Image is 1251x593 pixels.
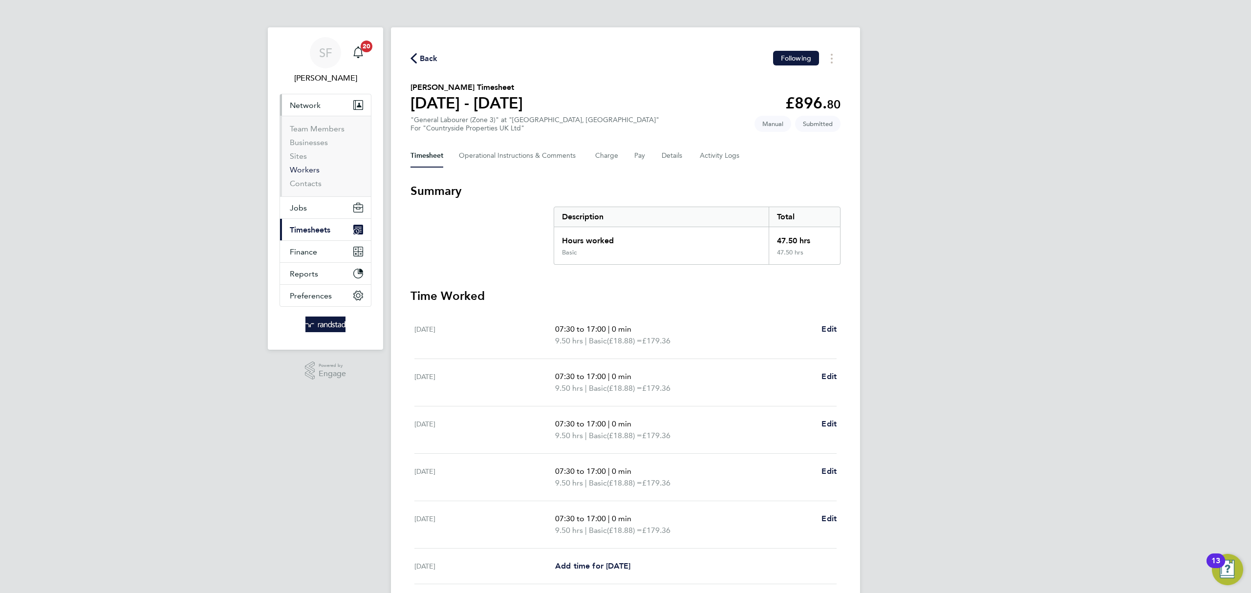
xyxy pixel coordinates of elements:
span: 9.50 hrs [555,526,583,535]
span: £179.36 [642,478,670,487]
div: [DATE] [414,371,555,394]
span: 07:30 to 17:00 [555,324,606,334]
span: | [608,466,610,476]
button: Timesheet [410,144,443,168]
span: Back [420,53,438,64]
a: Businesses [290,138,328,147]
a: 20 [348,37,368,68]
span: Basic [589,382,607,394]
div: For "Countryside Properties UK Ltd" [410,124,659,132]
a: Contacts [290,179,322,188]
span: Edit [821,466,837,476]
span: (£18.88) = [607,431,642,440]
a: Add time for [DATE] [555,560,630,572]
span: | [608,324,610,334]
span: 0 min [612,514,631,523]
a: Team Members [290,124,345,133]
span: Powered by [319,361,346,370]
h3: Summary [410,183,841,199]
span: 80 [827,97,841,111]
span: | [585,478,587,487]
span: 9.50 hrs [555,431,583,440]
button: Open Resource Center, 13 new notifications [1212,554,1243,585]
button: Preferences [280,285,371,306]
span: (£18.88) = [607,478,642,487]
span: Sheree Flatman [280,72,371,84]
span: 0 min [612,372,631,381]
span: 0 min [612,324,631,334]
div: Total [769,207,840,227]
span: | [608,372,610,381]
span: This timesheet is Submitted. [795,116,841,132]
span: Jobs [290,203,307,212]
span: | [585,383,587,393]
span: 9.50 hrs [555,478,583,487]
span: Network [290,101,321,110]
a: Powered byEngage [305,361,346,380]
span: Finance [290,247,317,256]
span: SF [319,46,332,59]
span: Preferences [290,291,332,300]
button: Reports [280,263,371,284]
span: Following [781,54,811,63]
span: £179.36 [642,431,670,440]
div: [DATE] [414,560,555,572]
h2: [PERSON_NAME] Timesheet [410,82,523,93]
div: Basic [562,249,577,256]
span: 9.50 hrs [555,336,583,345]
button: Timesheets Menu [823,51,841,66]
span: Edit [821,324,837,334]
button: Jobs [280,197,371,218]
span: 20 [361,41,372,52]
span: Basic [589,335,607,347]
span: | [608,514,610,523]
span: Edit [821,372,837,381]
button: Operational Instructions & Comments [459,144,580,168]
a: Go to home page [280,317,371,332]
span: Timesheets [290,225,330,234]
a: Edit [821,371,837,382]
button: Details [662,144,684,168]
div: 47.50 hrs [769,227,840,249]
span: This timesheet was manually created. [755,116,791,132]
span: Edit [821,419,837,428]
button: Pay [634,144,646,168]
span: £179.36 [642,336,670,345]
div: Description [554,207,769,227]
nav: Main navigation [268,27,383,350]
img: randstad-logo-retina.png [305,317,346,332]
h3: Time Worked [410,288,841,304]
span: (£18.88) = [607,526,642,535]
button: Charge [595,144,619,168]
span: (£18.88) = [607,336,642,345]
span: Reports [290,269,318,278]
div: [DATE] [414,323,555,347]
button: Network [280,94,371,116]
span: 0 min [612,466,631,476]
span: 9.50 hrs [555,383,583,393]
a: Edit [821,418,837,430]
span: £179.36 [642,526,670,535]
span: Basic [589,525,607,536]
div: Summary [554,207,841,265]
app-decimal: £896. [785,94,841,112]
div: [DATE] [414,418,555,442]
span: Engage [319,370,346,378]
div: 13 [1211,561,1220,573]
button: Back [410,52,438,64]
span: (£18.88) = [607,383,642,393]
span: Basic [589,477,607,489]
a: Edit [821,513,837,525]
span: Basic [589,430,607,442]
a: Sites [290,151,307,161]
div: [DATE] [414,513,555,536]
span: 07:30 to 17:00 [555,466,606,476]
span: | [608,419,610,428]
span: 07:30 to 17:00 [555,419,606,428]
button: Finance [280,241,371,262]
span: | [585,526,587,535]
a: Workers [290,165,320,174]
div: 47.50 hrs [769,249,840,264]
span: | [585,336,587,345]
div: "General Labourer (Zone 3)" at "[GEOGRAPHIC_DATA], [GEOGRAPHIC_DATA]" [410,116,659,132]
